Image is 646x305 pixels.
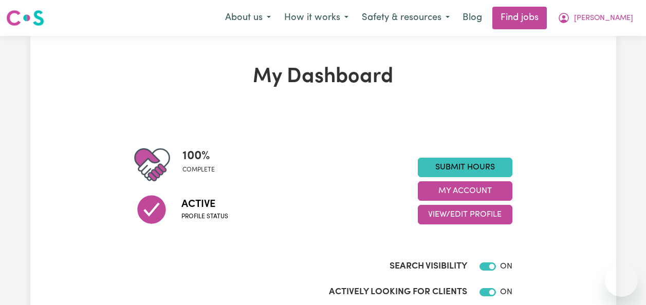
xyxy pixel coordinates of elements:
iframe: Button to launch messaging window [605,264,638,297]
button: How it works [278,7,355,29]
a: Blog [456,7,488,29]
span: complete [182,165,215,175]
a: Submit Hours [418,158,512,177]
span: ON [500,288,512,296]
span: Active [181,197,228,212]
button: About us [218,7,278,29]
img: Careseekers logo [6,9,44,27]
label: Actively Looking for Clients [329,285,467,299]
a: Find jobs [492,7,547,29]
label: Search Visibility [390,260,467,273]
span: [PERSON_NAME] [574,13,633,24]
button: My Account [551,7,640,29]
button: My Account [418,181,512,201]
button: Safety & resources [355,7,456,29]
span: 100 % [182,147,215,165]
a: Careseekers logo [6,6,44,30]
span: Profile status [181,212,228,221]
div: Profile completeness: 100% [182,147,223,183]
button: View/Edit Profile [418,205,512,224]
h1: My Dashboard [134,65,512,89]
span: ON [500,262,512,271]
